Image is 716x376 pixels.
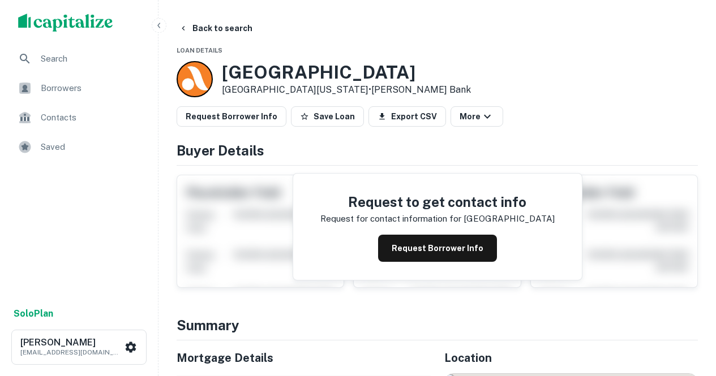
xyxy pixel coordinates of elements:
[9,133,149,161] a: Saved
[18,14,113,32] img: capitalize-logo.png
[177,349,431,366] h5: Mortgage Details
[14,307,53,321] a: SoloPlan
[177,315,698,335] h4: Summary
[11,330,147,365] button: [PERSON_NAME][EMAIL_ADDRESS][DOMAIN_NAME]
[451,106,503,127] button: More
[41,52,142,66] span: Search
[444,349,698,366] h5: Location
[378,235,497,262] button: Request Borrower Info
[14,308,53,319] strong: Solo Plan
[20,338,122,347] h6: [PERSON_NAME]
[371,84,471,95] a: [PERSON_NAME] Bank
[41,111,142,124] span: Contacts
[222,83,471,97] p: [GEOGRAPHIC_DATA][US_STATE] •
[9,45,149,72] a: Search
[320,192,555,212] h4: Request to get contact info
[41,81,142,95] span: Borrowers
[174,18,257,38] button: Back to search
[177,106,286,127] button: Request Borrower Info
[9,104,149,131] a: Contacts
[9,75,149,102] a: Borrowers
[177,47,222,54] span: Loan Details
[464,212,555,226] p: [GEOGRAPHIC_DATA]
[222,62,471,83] h3: [GEOGRAPHIC_DATA]
[20,347,122,357] p: [EMAIL_ADDRESS][DOMAIN_NAME]
[368,106,446,127] button: Export CSV
[41,140,142,154] span: Saved
[291,106,364,127] button: Save Loan
[177,140,698,161] h4: Buyer Details
[320,212,461,226] p: Request for contact information for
